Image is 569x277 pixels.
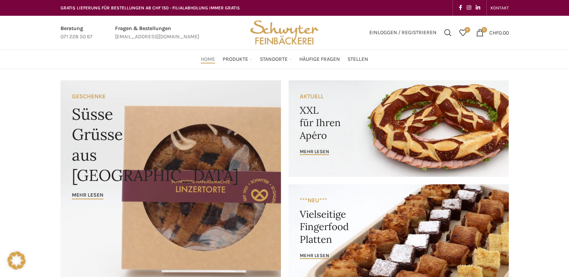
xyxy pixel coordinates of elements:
span: Häufige Fragen [299,56,340,63]
span: Home [201,56,215,63]
span: KONTAKT [490,5,509,11]
a: Site logo [247,29,321,35]
span: Standorte [260,56,288,63]
a: Instagram social link [464,3,473,13]
span: Produkte [223,56,248,63]
a: 0 [455,25,470,40]
div: Meine Wunschliste [455,25,470,40]
span: CHF [489,29,499,36]
a: Stellen [347,52,368,67]
bdi: 0.00 [489,29,509,36]
a: Banner link [288,80,509,177]
a: Infobox link [115,24,199,41]
div: Main navigation [57,52,513,67]
a: Linkedin social link [473,3,483,13]
div: Secondary navigation [487,0,513,15]
a: Home [201,52,215,67]
a: Suchen [440,25,455,40]
a: Produkte [223,52,252,67]
span: 0 [464,27,470,33]
a: Facebook social link [457,3,464,13]
img: Bäckerei Schwyter [247,16,321,50]
a: 0 CHF0.00 [472,25,513,40]
a: Häufige Fragen [299,52,340,67]
span: Stellen [347,56,368,63]
a: Infobox link [61,24,93,41]
span: GRATIS LIEFERUNG FÜR BESTELLUNGEN AB CHF 150 - FILIALABHOLUNG IMMER GRATIS [61,5,240,11]
a: Standorte [260,52,292,67]
span: 0 [481,27,487,33]
span: Einloggen / Registrieren [369,30,437,35]
a: KONTAKT [490,0,509,15]
a: Einloggen / Registrieren [366,25,440,40]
